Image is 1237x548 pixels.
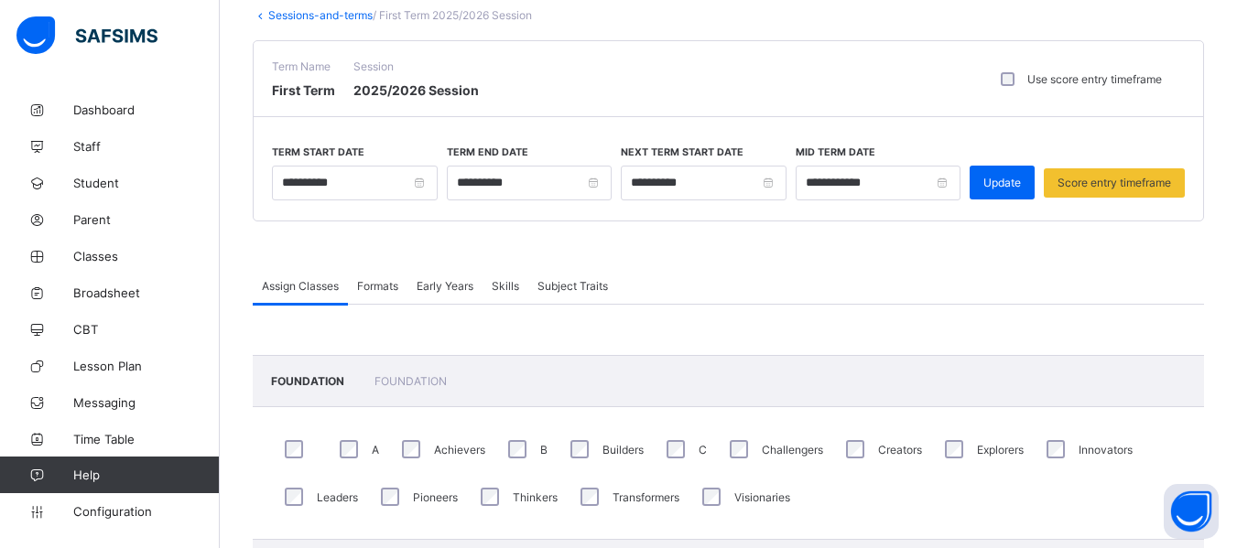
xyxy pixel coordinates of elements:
[492,279,519,293] span: Skills
[373,8,532,22] span: / First Term 2025/2026 Session
[621,146,743,158] label: Next Term Start Date
[73,359,220,373] span: Lesson Plan
[977,443,1024,457] label: Explorers
[73,504,219,519] span: Configuration
[540,443,548,457] label: B
[1027,72,1162,86] label: Use score entry timeframe
[73,467,219,482] span: Help
[73,285,220,300] span: Broadsheet
[73,432,220,446] span: Time Table
[262,279,339,293] span: Assign Classes
[73,249,220,263] span: Classes
[537,279,608,293] span: Subject Traits
[73,102,220,117] span: Dashboard
[268,8,373,22] a: Sessions-and-terms
[272,59,335,73] span: Term Name
[1079,443,1133,457] label: Innovators
[417,279,473,293] span: Early Years
[1164,484,1219,539] button: Open asap
[271,374,347,388] span: FOUNDATION
[353,59,479,73] span: Session
[602,443,644,457] label: Builders
[983,176,1021,189] span: Update
[16,16,157,55] img: safsims
[413,490,458,504] label: Pioneers
[513,490,558,504] label: Thinkers
[73,212,220,227] span: Parent
[699,443,707,457] label: C
[796,146,875,158] label: Mid Term Date
[73,139,220,154] span: Staff
[613,490,679,504] label: Transformers
[73,322,220,337] span: CBT
[272,82,335,98] span: First Term
[353,82,479,98] span: 2025/2026 Session
[434,443,485,457] label: Achievers
[447,146,528,158] label: Term End Date
[73,395,220,410] span: Messaging
[372,443,379,457] label: A
[374,374,447,388] span: FOUNDATION
[272,146,364,158] label: Term Start Date
[762,443,823,457] label: Challengers
[878,443,922,457] label: Creators
[73,176,220,190] span: Student
[317,490,358,504] label: Leaders
[357,279,398,293] span: Formats
[734,490,790,504] label: Visionaries
[1058,176,1171,189] span: Score entry timeframe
